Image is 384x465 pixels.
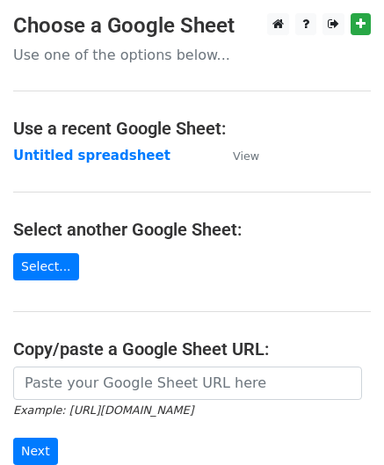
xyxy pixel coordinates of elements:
h3: Choose a Google Sheet [13,13,371,39]
h4: Use a recent Google Sheet: [13,118,371,139]
input: Next [13,438,58,465]
small: View [233,149,259,163]
small: Example: [URL][DOMAIN_NAME] [13,403,193,417]
a: Untitled spreadsheet [13,148,170,163]
input: Paste your Google Sheet URL here [13,367,362,400]
a: Select... [13,253,79,280]
h4: Copy/paste a Google Sheet URL: [13,338,371,360]
a: View [215,148,259,163]
h4: Select another Google Sheet: [13,219,371,240]
p: Use one of the options below... [13,46,371,64]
